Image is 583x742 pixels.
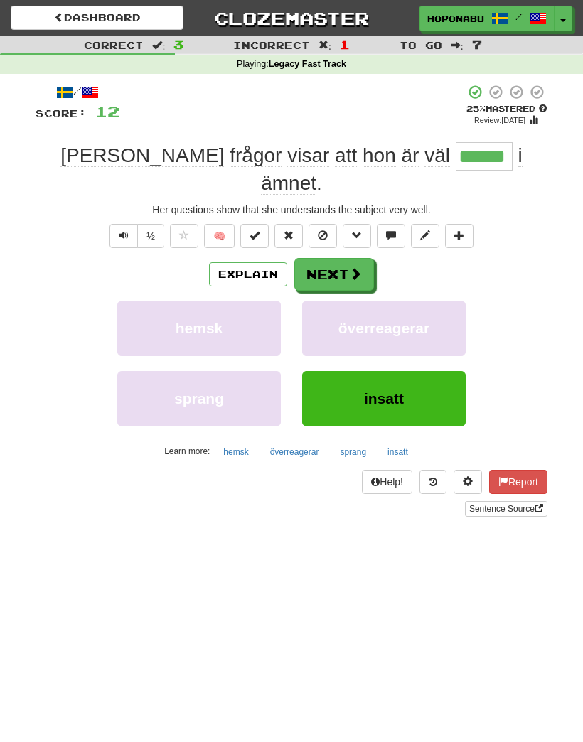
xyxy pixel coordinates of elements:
button: Next [294,258,374,291]
a: Clozemaster [205,6,378,31]
button: Play sentence audio (ctl+space) [109,224,138,248]
a: Dashboard [11,6,183,30]
button: Set this sentence to 100% Mastered (alt+m) [240,224,269,248]
button: ½ [137,224,164,248]
span: sprang [174,390,224,407]
div: Mastered [465,103,547,114]
button: överreagerar [262,441,327,463]
div: Her questions show that she understands the subject very well. [36,203,547,217]
a: Sentence Source [465,501,547,517]
span: hon [363,144,396,167]
span: väl [424,144,450,167]
div: / [36,84,119,102]
button: Discuss sentence (alt+u) [377,224,405,248]
span: Incorrect [233,39,310,51]
span: hemsk [176,320,223,336]
button: hemsk [117,301,281,356]
button: Add to collection (alt+a) [445,224,474,248]
span: Score: [36,107,87,119]
span: 25 % [466,104,486,113]
span: 1 [340,37,350,51]
button: Round history (alt+y) [419,470,446,494]
button: sprang [117,371,281,426]
span: : [152,40,165,50]
span: 3 [173,37,183,51]
button: Help! [362,470,412,494]
span: i [518,144,523,167]
button: Explain [209,262,287,286]
span: To go [400,39,442,51]
span: insatt [364,390,404,407]
span: [PERSON_NAME] [60,144,224,167]
span: 12 [95,102,119,120]
button: 🧠 [204,224,235,248]
div: Text-to-speech controls [107,224,164,248]
button: Favorite sentence (alt+f) [170,224,198,248]
small: Review: [DATE] [474,116,525,124]
button: Reset to 0% Mastered (alt+r) [274,224,303,248]
button: insatt [302,371,466,426]
button: Report [489,470,547,494]
span: 7 [472,37,482,51]
span: överreagerar [338,320,429,336]
button: Grammar (alt+g) [343,224,371,248]
span: Correct [84,39,144,51]
a: HopOnABus / [419,6,555,31]
span: frågor [230,144,282,167]
button: Edit sentence (alt+d) [411,224,439,248]
span: HopOnABus [427,12,484,25]
button: hemsk [215,441,256,463]
span: att [335,144,357,167]
span: : [319,40,331,50]
span: visar [287,144,329,167]
button: sprang [332,441,374,463]
strong: Legacy Fast Track [269,59,346,69]
span: / [515,11,523,21]
span: : [451,40,464,50]
small: Learn more: [164,446,210,456]
button: överreagerar [302,301,466,356]
span: ämnet [261,172,316,195]
button: insatt [380,441,416,463]
button: Ignore sentence (alt+i) [309,224,337,248]
span: är [402,144,419,167]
